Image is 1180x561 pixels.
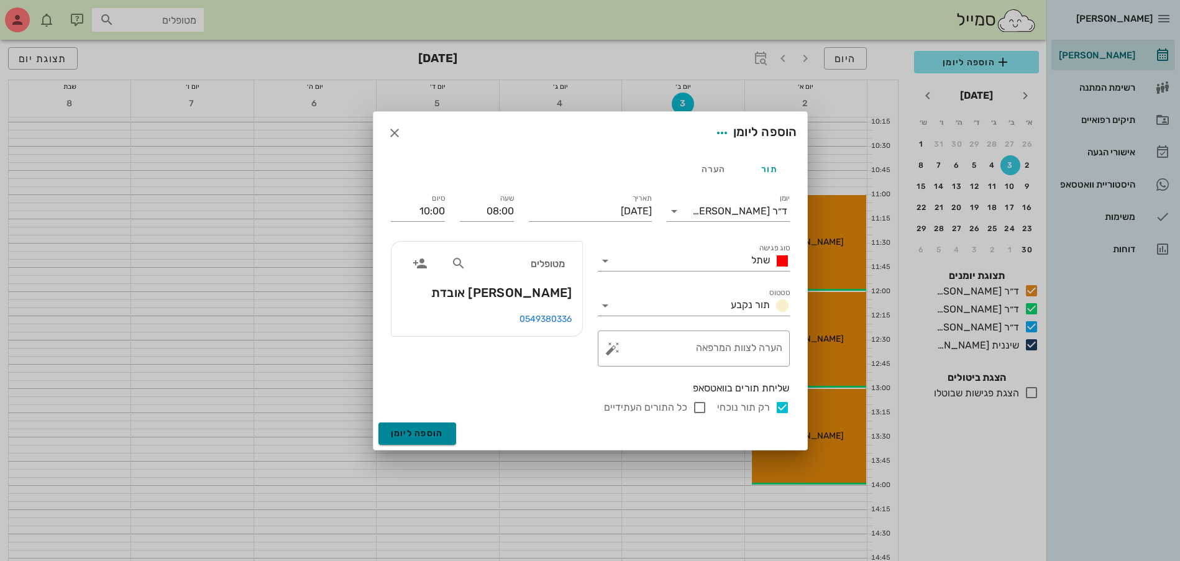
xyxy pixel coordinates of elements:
[751,254,770,266] span: שתל
[431,283,572,303] span: [PERSON_NAME] אובדת
[667,201,790,221] div: יומןד״ר [PERSON_NAME]
[769,288,790,298] label: סטטוס
[759,244,790,253] label: סוג פגישה
[432,194,445,203] label: סיום
[378,422,456,445] button: הוספה ליומן
[519,314,572,324] a: 0549380336
[391,428,444,439] span: הוספה ליומן
[604,401,687,414] label: כל התורים העתידיים
[717,401,770,414] label: רק תור נוכחי
[391,381,790,395] div: שליחת תורים בוואטסאפ
[500,194,514,203] label: שעה
[731,299,770,311] span: תור נקבע
[685,154,741,184] div: הערה
[779,194,790,203] label: יומן
[598,296,790,316] div: סטטוסתור נקבע
[632,194,652,203] label: תאריך
[711,122,797,144] div: הוספה ליומן
[741,154,797,184] div: תור
[692,206,787,217] div: ד״ר [PERSON_NAME]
